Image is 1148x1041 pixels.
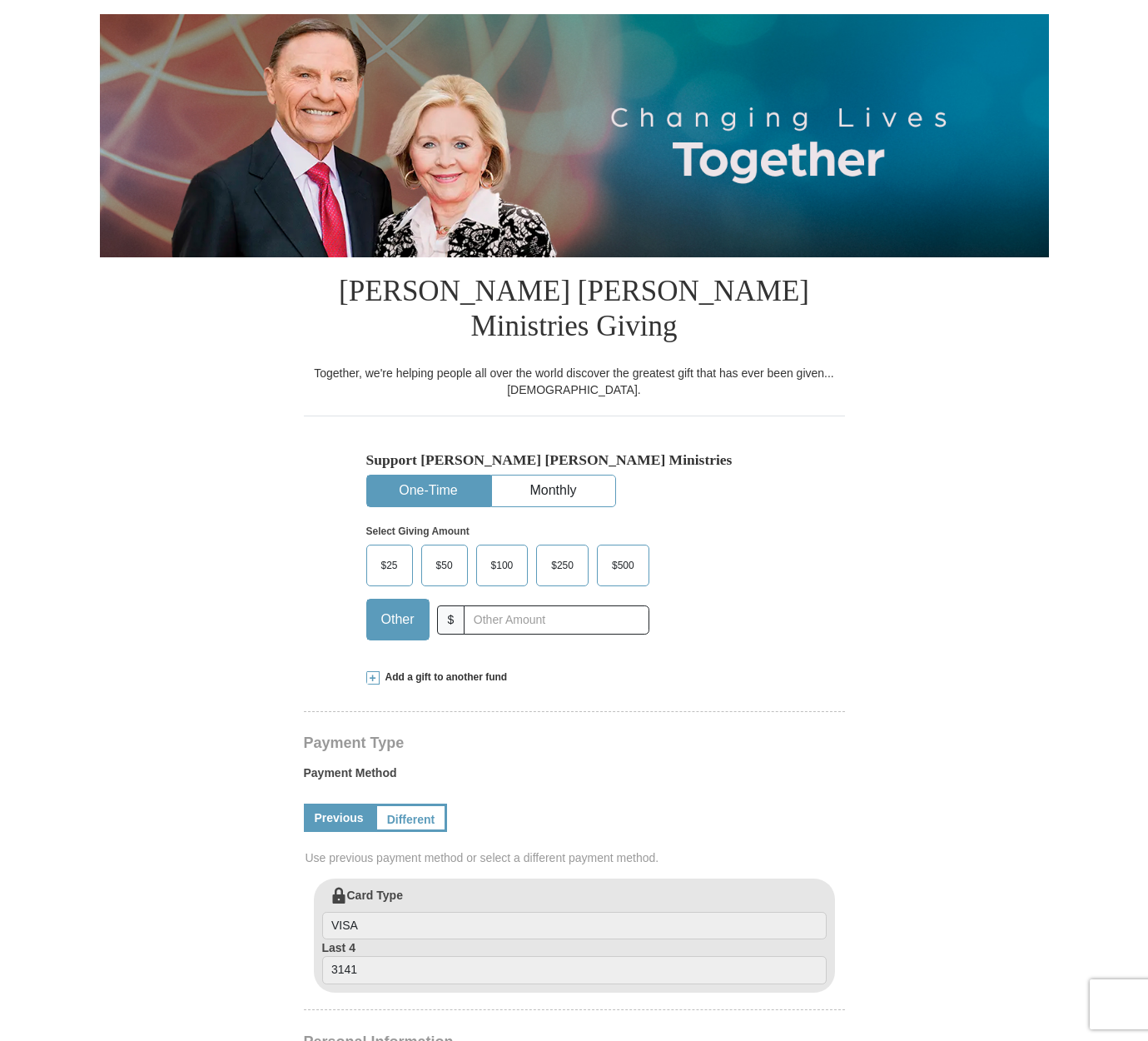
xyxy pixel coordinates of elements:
label: Payment Method [304,765,845,789]
h4: Payment Type [304,736,845,750]
label: Last 4 [322,939,827,984]
span: $25 [373,553,406,578]
input: Card Type [322,912,827,940]
a: Previous [304,804,375,832]
h1: [PERSON_NAME] [PERSON_NAME] Ministries Giving [304,257,845,365]
div: Together, we're helping people all over the world discover the greatest gift that has ever been g... [304,365,845,398]
button: Monthly [492,476,615,506]
span: Add a gift to another fund [380,670,508,685]
input: Last 4 [322,956,827,984]
label: Card Type [322,887,827,940]
span: $100 [483,553,522,578]
span: $ [437,605,465,635]
span: $500 [604,553,643,578]
a: Different [375,804,448,832]
strong: Select Giving Amount [366,525,470,537]
span: Other [373,607,423,632]
span: $50 [428,553,461,578]
button: One-Time [367,476,490,506]
input: Other Amount [464,605,649,635]
span: Use previous payment method or select a different payment method. [306,849,847,866]
span: $250 [543,553,582,578]
h5: Support [PERSON_NAME] [PERSON_NAME] Ministries [366,451,783,469]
